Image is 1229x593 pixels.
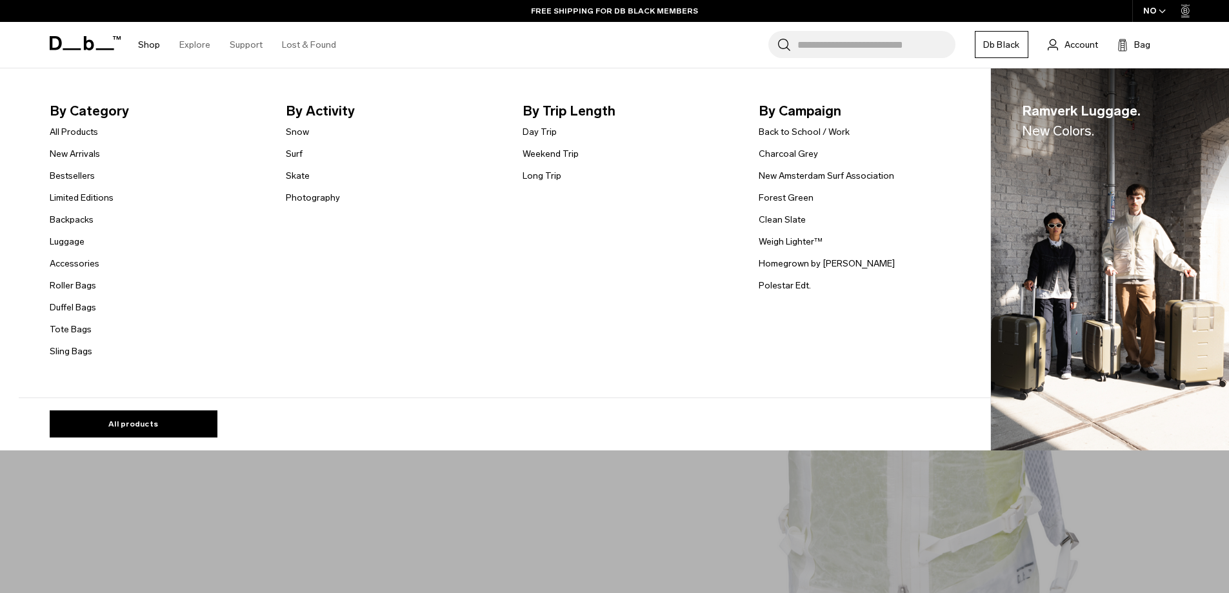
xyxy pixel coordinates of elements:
a: Roller Bags [50,279,96,292]
span: By Activity [286,101,502,121]
span: Account [1064,38,1098,52]
span: By Category [50,101,266,121]
a: Backpacks [50,213,94,226]
a: Weekend Trip [523,147,579,161]
a: Bestsellers [50,169,95,183]
span: By Campaign [759,101,975,121]
span: Ramverk Luggage. [1022,101,1141,141]
a: Back to School / Work [759,125,850,139]
a: Duffel Bags [50,301,96,314]
span: By Trip Length [523,101,739,121]
a: Limited Editions [50,191,114,205]
span: Bag [1134,38,1150,52]
a: Surf [286,147,303,161]
button: Bag [1117,37,1150,52]
a: Photography [286,191,340,205]
a: New Arrivals [50,147,100,161]
a: Day Trip [523,125,557,139]
a: Forest Green [759,191,814,205]
a: Shop [138,22,160,68]
a: All products [50,410,217,437]
a: Skate [286,169,310,183]
a: Clean Slate [759,213,806,226]
a: Charcoal Grey [759,147,818,161]
a: Long Trip [523,169,561,183]
a: Accessories [50,257,99,270]
a: All Products [50,125,98,139]
a: Db Black [975,31,1028,58]
a: Polestar Edt. [759,279,811,292]
a: Account [1048,37,1098,52]
nav: Main Navigation [128,22,346,68]
a: Snow [286,125,309,139]
a: Explore [179,22,210,68]
a: Lost & Found [282,22,336,68]
a: Sling Bags [50,345,92,358]
a: Tote Bags [50,323,92,336]
a: Support [230,22,263,68]
span: New Colors. [1022,123,1094,139]
a: Homegrown by [PERSON_NAME] [759,257,895,270]
a: Luggage [50,235,85,248]
a: New Amsterdam Surf Association [759,169,894,183]
a: Weigh Lighter™ [759,235,823,248]
a: FREE SHIPPING FOR DB BLACK MEMBERS [531,5,698,17]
